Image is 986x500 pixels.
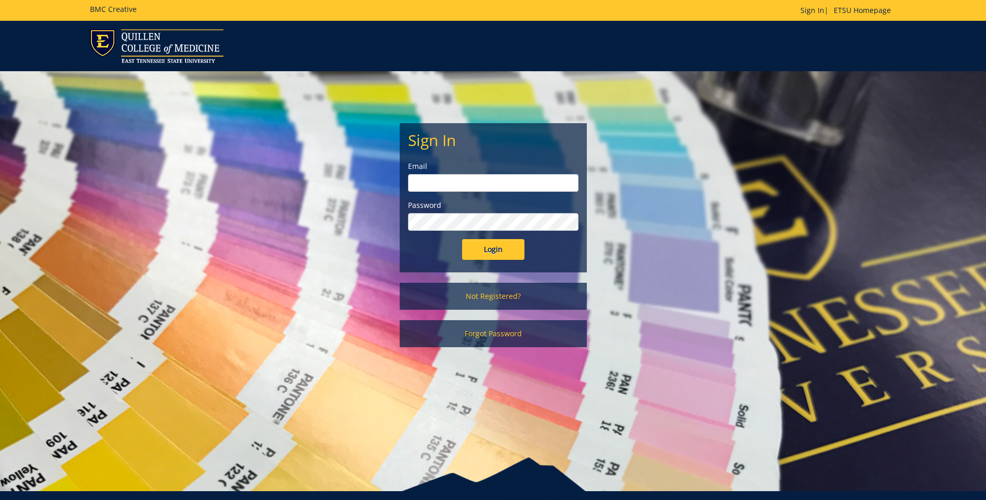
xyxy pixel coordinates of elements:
[800,5,896,16] p: |
[408,200,579,210] label: Password
[400,320,587,347] a: Forgot Password
[408,131,579,149] h2: Sign In
[90,29,224,63] img: ETSU logo
[400,283,587,310] a: Not Registered?
[800,5,824,15] a: Sign In
[829,5,896,15] a: ETSU Homepage
[90,5,137,13] h5: BMC Creative
[462,239,524,260] input: Login
[408,161,579,172] label: Email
